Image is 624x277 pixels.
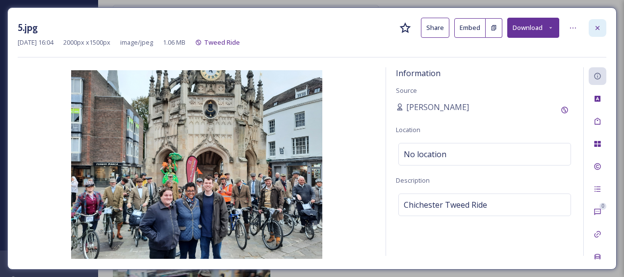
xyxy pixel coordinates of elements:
span: [PERSON_NAME] [406,101,469,113]
span: No location [404,148,446,160]
span: Location [396,125,420,134]
button: Download [507,18,559,38]
button: Share [421,18,449,38]
span: Chichester Tweed Ride [404,199,487,211]
span: [DATE] 16:04 [18,38,53,47]
span: Tweed Ride [204,38,240,47]
h3: 5.jpg [18,21,38,35]
span: 1.06 MB [163,38,185,47]
img: 5.jpg [18,70,376,259]
div: 0 [599,203,606,210]
span: 2000 px x 1500 px [63,38,110,47]
span: image/jpeg [120,38,153,47]
button: Embed [454,18,486,38]
span: Information [396,68,441,79]
span: Source [396,86,417,95]
span: Description [396,176,430,185]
